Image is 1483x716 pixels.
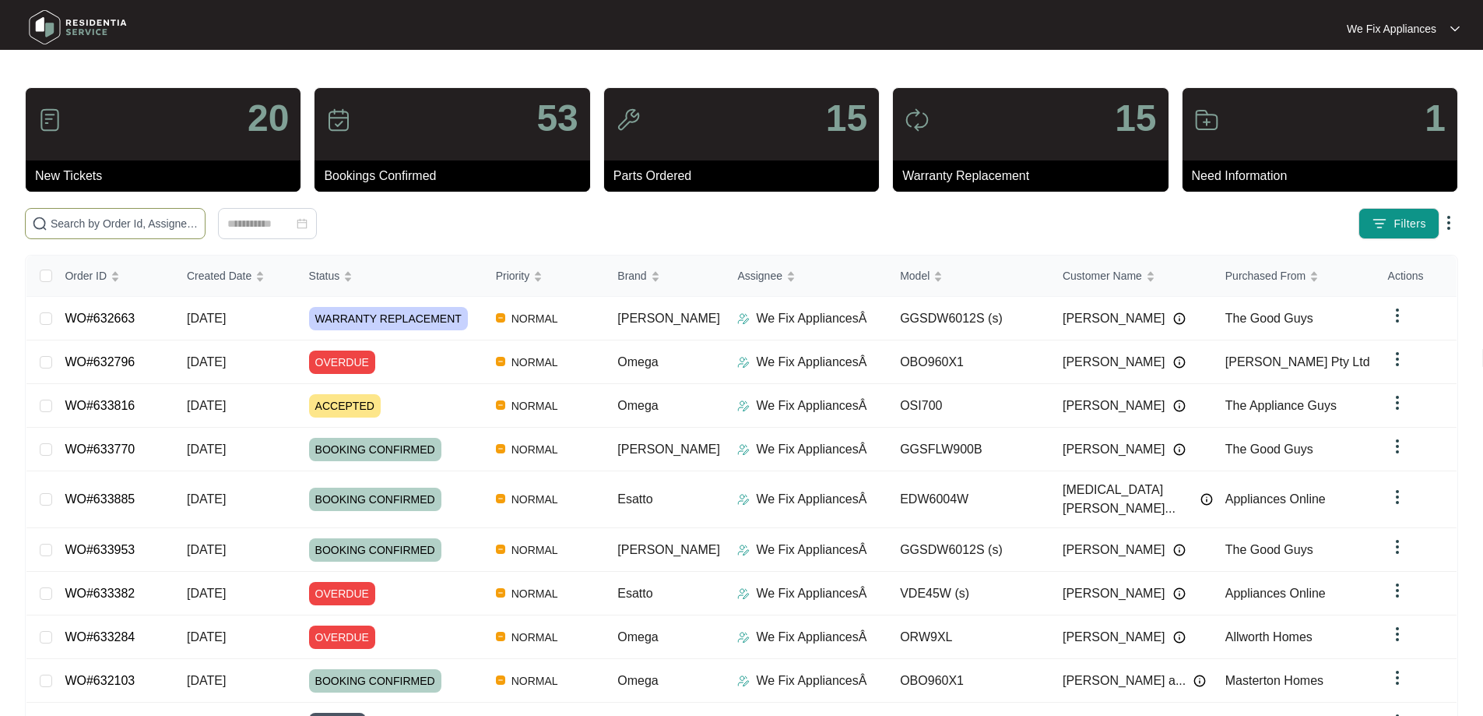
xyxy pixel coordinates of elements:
[32,216,47,231] img: search-icon
[65,267,107,284] span: Order ID
[887,297,1050,340] td: GGSDW6012S (s)
[756,541,866,559] p: We Fix AppliancesÂ
[65,543,135,556] a: WO#633953
[505,490,564,509] span: NORMAL
[1063,267,1142,284] span: Customer Name
[309,394,381,418] span: ACCEPTED
[1194,108,1219,132] img: icon
[1358,208,1439,239] button: filter iconFilters
[1388,581,1407,600] img: dropdown arrow
[1063,541,1165,559] span: [PERSON_NAME]
[326,108,351,132] img: icon
[756,397,866,415] p: We Fix AppliancesÂ
[187,267,251,284] span: Created Date
[737,400,750,412] img: Assigner Icon
[887,384,1050,428] td: OSI700
[617,630,658,644] span: Omega
[505,309,564,328] span: NORMAL
[605,256,725,297] th: Brand
[887,340,1050,384] td: OBO960X1
[617,587,652,600] span: Esatto
[1173,312,1186,325] img: Info icon
[1225,267,1306,284] span: Purchased From
[887,256,1050,297] th: Model
[617,355,658,369] span: Omega
[737,587,750,600] img: Assigner Icon
[187,443,226,456] span: [DATE]
[1225,355,1370,369] span: [PERSON_NAME] Pty Ltd
[496,313,505,323] img: Vercel Logo
[617,543,720,556] span: [PERSON_NAME]
[309,351,375,374] span: OVERDUE
[23,4,132,51] img: residentia service logo
[1173,587,1186,600] img: Info icon
[309,307,468,330] span: WARRANTY REPLACEMENT
[483,256,606,297] th: Priority
[1388,306,1407,325] img: dropdown arrow
[617,267,646,284] span: Brand
[1225,587,1326,600] span: Appliances Online
[309,669,441,693] span: BOOKING CONFIRMED
[309,488,441,511] span: BOOKING CONFIRMED
[737,675,750,687] img: Assigner Icon
[1063,353,1165,372] span: [PERSON_NAME]
[1225,312,1313,325] span: The Good Guys
[505,584,564,603] span: NORMAL
[1115,100,1156,137] p: 15
[737,443,750,456] img: Assigner Icon
[65,492,135,506] a: WO#633885
[756,353,866,372] p: We Fix AppliancesÂ
[496,588,505,598] img: Vercel Logo
[248,100,289,137] p: 20
[1063,672,1186,690] span: [PERSON_NAME] a...
[52,256,174,297] th: Order ID
[617,312,720,325] span: [PERSON_NAME]
[1388,437,1407,456] img: dropdown arrow
[496,632,505,641] img: Vercel Logo
[756,309,866,328] p: We Fix AppliancesÂ
[1372,216,1387,231] img: filter icon
[617,443,720,456] span: [PERSON_NAME]
[505,628,564,647] span: NORMAL
[65,674,135,687] a: WO#632103
[1063,309,1165,328] span: [PERSON_NAME]
[1173,443,1186,456] img: Info icon
[1225,399,1337,412] span: The Appliance Guys
[737,312,750,325] img: Assigner Icon
[737,544,750,556] img: Assigner Icon
[1225,674,1323,687] span: Masterton Homes
[1173,356,1186,369] img: Info icon
[1393,216,1426,232] span: Filters
[756,490,866,509] p: We Fix AppliancesÂ
[725,256,887,297] th: Assignee
[887,572,1050,615] td: VDE45W (s)
[887,659,1050,703] td: OBO960X1
[826,100,867,137] p: 15
[1225,443,1313,456] span: The Good Guys
[65,587,135,600] a: WO#633382
[1050,256,1213,297] th: Customer Name
[505,672,564,690] span: NORMAL
[51,215,199,232] input: Search by Order Id, Assignee Name, Customer Name, Brand and Model
[309,438,441,461] span: BOOKING CONFIRMED
[536,100,578,137] p: 53
[297,256,483,297] th: Status
[187,543,226,556] span: [DATE]
[65,312,135,325] a: WO#632663
[1173,631,1186,644] img: Info icon
[37,108,62,132] img: icon
[1193,675,1206,687] img: Info icon
[65,630,135,644] a: WO#633284
[905,108,930,132] img: icon
[1173,400,1186,412] img: Info icon
[737,631,750,644] img: Assigner Icon
[1063,440,1165,459] span: [PERSON_NAME]
[1347,21,1436,37] p: We Fix Appliances
[1225,543,1313,556] span: The Good Guys
[65,355,135,369] a: WO#632796
[187,587,226,600] span: [DATE]
[1192,167,1457,185] p: Need Information
[1063,397,1165,415] span: [PERSON_NAME]
[496,675,505,685] img: Vercel Logo
[1376,256,1457,297] th: Actions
